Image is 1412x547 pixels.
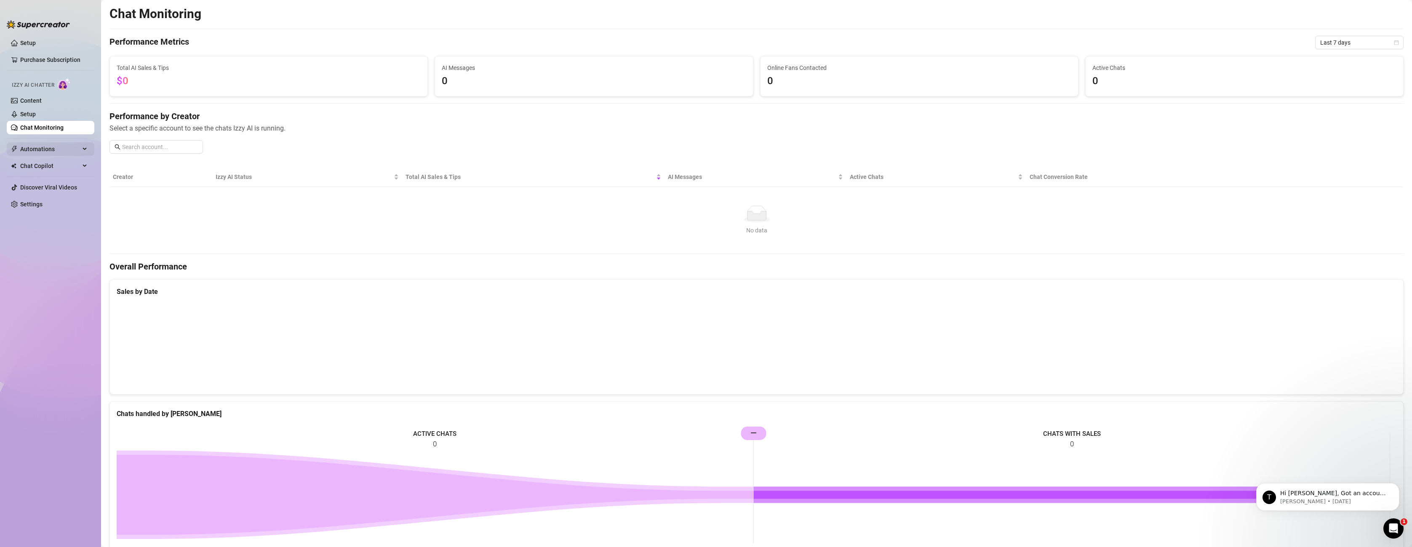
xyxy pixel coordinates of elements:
iframe: Intercom notifications message [1244,465,1412,524]
span: 0 [767,73,1071,89]
th: Izzy AI Status [212,167,402,187]
span: Online Fans Contacted [767,63,1071,72]
span: Last 7 days [1320,36,1399,49]
a: Setup [20,40,36,46]
span: thunderbolt [11,146,18,152]
img: AI Chatter [58,78,71,90]
span: search [115,144,120,150]
img: Chat Copilot [11,163,16,169]
h2: Chat Monitoring [109,6,201,22]
th: Total AI Sales & Tips [402,167,665,187]
th: Creator [109,167,212,187]
a: Setup [20,111,36,117]
h4: Performance Metrics [109,36,189,49]
a: Chat Monitoring [20,124,64,131]
span: 1 [1401,518,1407,525]
span: Izzy AI Chatter [12,81,54,89]
span: Chat Copilot [20,159,80,173]
span: Izzy AI Status [216,172,392,181]
th: AI Messages [665,167,846,187]
h4: Performance by Creator [109,110,1404,122]
span: Active Chats [850,172,1017,181]
div: No data [116,226,1397,235]
th: Chat Conversion Rate [1026,167,1274,187]
span: Total AI Sales & Tips [406,172,654,181]
a: Purchase Subscription [20,53,88,67]
a: Settings [20,201,43,208]
th: Active Chats [846,167,1027,187]
span: AI Messages [668,172,836,181]
span: calendar [1394,40,1399,45]
div: Chats handled by [PERSON_NAME] [117,408,1396,419]
h4: Overall Performance [109,261,1404,272]
a: Discover Viral Videos [20,184,77,191]
a: Content [20,97,42,104]
input: Search account... [122,142,198,152]
span: Select a specific account to see the chats Izzy AI is running. [109,123,1404,133]
span: Active Chats [1092,63,1396,72]
img: logo-BBDzfeDw.svg [7,20,70,29]
span: Total AI Sales & Tips [117,63,421,72]
span: 0 [1092,73,1396,89]
span: AI Messages [442,63,746,72]
span: $0 [117,75,128,87]
div: Sales by Date [117,286,1396,297]
span: Automations [20,142,80,156]
span: 0 [442,73,746,89]
iframe: Intercom live chat [1383,518,1404,539]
